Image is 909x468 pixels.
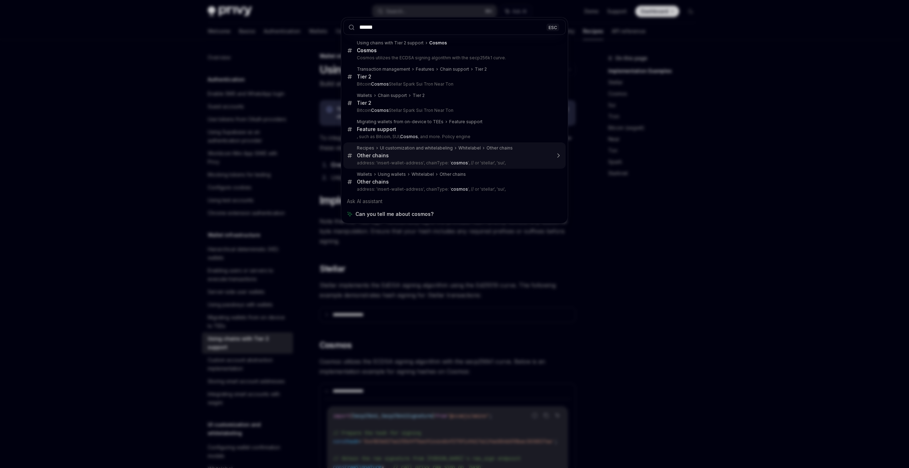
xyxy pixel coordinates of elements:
b: cosmos [451,160,468,165]
div: Wallets [357,172,372,177]
p: Cosmos utilizes the ECDSA signing algorithm with the secp256k1 curve. [357,55,551,61]
b: Cosmos [400,134,418,139]
div: Using chains with Tier 2 support [357,40,424,46]
b: Cosmos [429,40,447,45]
div: Other chains [357,152,389,159]
b: Cosmos [371,108,389,113]
div: Other chains [357,179,389,185]
div: Feature support [357,126,396,132]
div: Features [416,66,434,72]
div: Whitelabel [412,172,434,177]
div: Tier 2 [357,74,371,80]
div: Tier 2 [357,100,371,106]
b: Cosmos [357,47,377,53]
p: address: 'insert-wallet-address', chainType: ' ', // or 'stellar', 'sui', [357,186,551,192]
div: Tier 2 [413,93,425,98]
b: Cosmos [371,81,389,87]
div: Using wallets [378,172,406,177]
p: , such as Bitcoin, SUI, , and more. Policy engine [357,134,551,140]
div: Ask AI assistant [343,195,566,208]
div: Other chains [440,172,466,177]
p: Bitcoin Stellar Spark Sui Tron Near Ton [357,108,551,113]
span: Can you tell me about cosmos? [355,211,434,218]
div: Feature support [449,119,483,125]
div: UI customization and whitelabeling [380,145,453,151]
div: Recipes [357,145,374,151]
div: Tier 2 [475,66,487,72]
div: Chain support [378,93,407,98]
b: cosmos [451,186,468,192]
div: Other chains [486,145,513,151]
div: Wallets [357,93,372,98]
div: Migrating wallets from on-device to TEEs [357,119,443,125]
p: Bitcoin Stellar Spark Sui Tron Near Ton [357,81,551,87]
p: address: 'insert-wallet-address', chainType: ' ', // or 'stellar', 'sui', [357,160,551,166]
div: Chain support [440,66,469,72]
div: Whitelabel [458,145,481,151]
div: Transaction management [357,66,410,72]
div: ESC [546,23,559,31]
